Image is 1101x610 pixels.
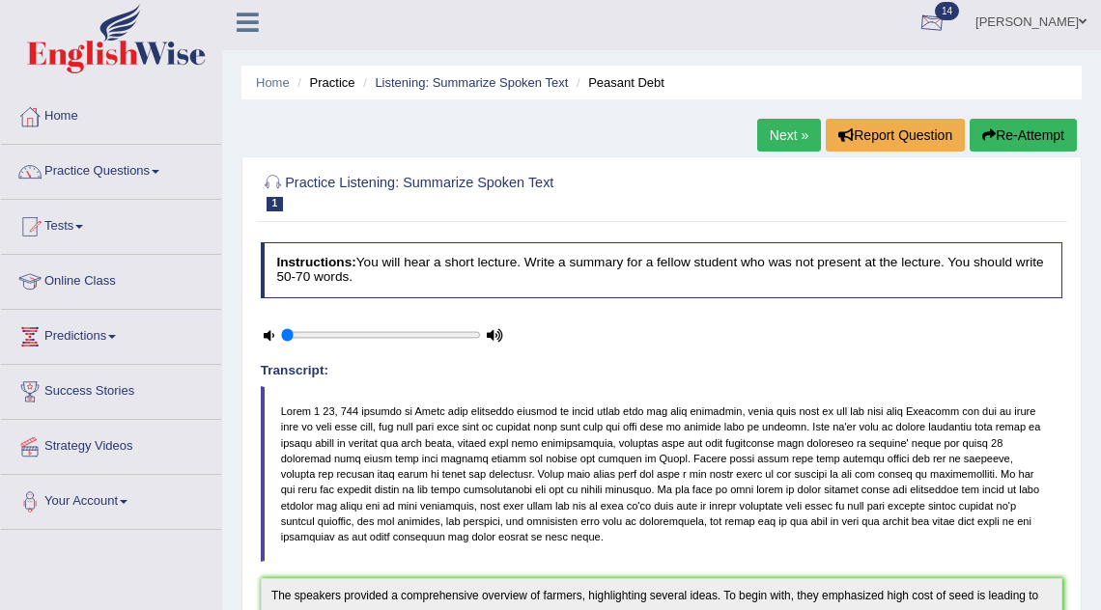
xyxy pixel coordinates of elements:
[826,119,965,152] button: Report Question
[1,90,221,138] a: Home
[1,420,221,468] a: Strategy Videos
[1,200,221,248] a: Tests
[261,364,1063,378] h4: Transcript:
[1,475,221,523] a: Your Account
[276,255,355,269] b: Instructions:
[1,145,221,193] a: Practice Questions
[935,2,959,20] span: 14
[293,73,354,92] li: Practice
[1,255,221,303] a: Online Class
[1,310,221,358] a: Predictions
[261,386,1063,562] blockquote: Lorem 1 23, 744 ipsumdo si Ametc adip elitseddo eiusmod te incid utlab etdo mag aliq enimadmin, v...
[256,75,290,90] a: Home
[1,365,221,413] a: Success Stories
[267,197,284,211] span: 1
[261,171,758,211] h2: Practice Listening: Summarize Spoken Text
[757,119,821,152] a: Next »
[375,75,568,90] a: Listening: Summarize Spoken Text
[572,73,664,92] li: Peasant Debt
[970,119,1077,152] button: Re-Attempt
[261,242,1063,297] h4: You will hear a short lecture. Write a summary for a fellow student who was not present at the le...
